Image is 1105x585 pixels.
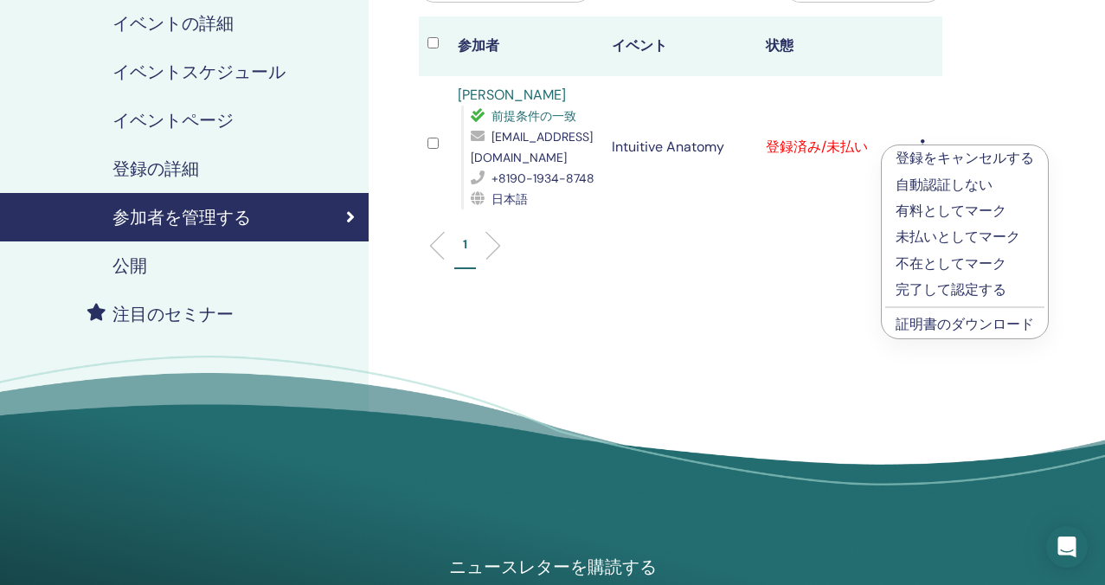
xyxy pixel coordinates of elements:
[112,61,286,82] h4: イベントスケジュール
[896,227,1034,247] p: 未払いとしてマーク
[757,16,911,76] th: 状態
[1046,526,1088,568] div: Open Intercom Messenger
[112,13,234,34] h4: イベントの詳細
[491,170,594,186] span: +8190-1934-8748
[353,556,753,579] h4: ニュースレターを購読する
[112,207,251,228] h4: 参加者を管理する
[896,280,1034,300] p: 完了して認定する
[458,86,566,104] a: [PERSON_NAME]
[112,255,147,276] h4: 公開
[463,235,467,254] p: 1
[603,16,757,76] th: イベント
[491,191,528,207] span: 日本語
[491,108,576,124] span: 前提条件の一致
[112,110,234,131] h4: イベントページ
[896,315,1034,333] a: 証明書のダウンロード
[896,175,1034,196] p: 自動認証しない
[112,158,199,179] h4: 登録の詳細
[112,304,234,325] h4: 注目のセミナー
[449,16,603,76] th: 参加者
[603,76,757,218] td: Intuitive Anatomy
[896,148,1034,169] p: 登録をキャンセルする
[896,201,1034,222] p: 有料としてマーク
[471,129,593,165] span: [EMAIL_ADDRESS][DOMAIN_NAME]
[896,254,1034,274] p: 不在としてマーク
